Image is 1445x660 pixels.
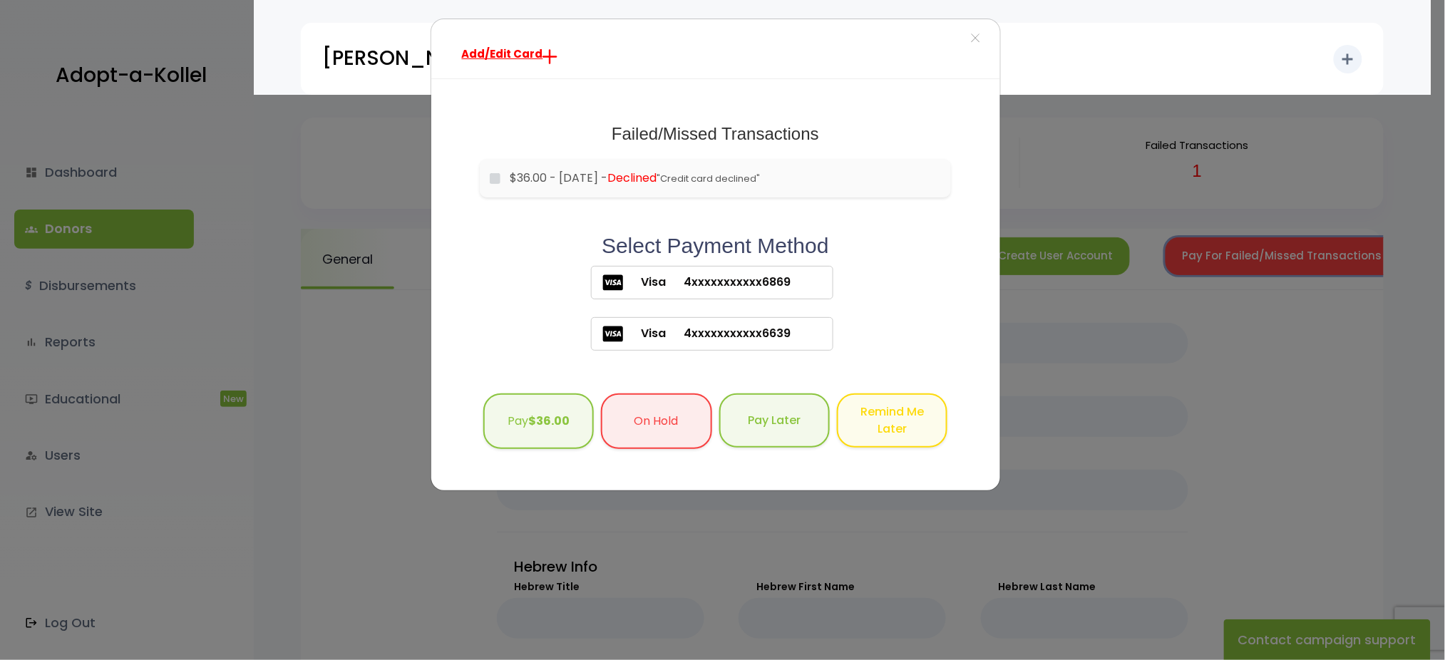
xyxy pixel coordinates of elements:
[837,393,947,448] button: Remind Me Later
[970,24,980,54] span: ×
[528,413,570,429] b: $36.00
[624,274,667,291] span: Visa
[719,393,830,448] button: Pay Later
[951,19,999,59] button: ×
[510,170,941,187] label: $36.00 - [DATE] -
[624,325,667,342] span: Visa
[601,393,711,450] button: On Hold
[462,46,543,61] span: Add/Edit Card
[451,41,568,68] a: Add/Edit Card
[483,393,594,450] button: Pay$36.00
[480,124,952,145] h1: Failed/Missed Transactions
[667,325,791,342] span: 4xxxxxxxxxxx6639
[608,170,657,186] span: Declined
[667,274,791,291] span: 4xxxxxxxxxxx6869
[657,172,761,185] span: "Credit card declined"
[480,233,952,259] h2: Select Payment Method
